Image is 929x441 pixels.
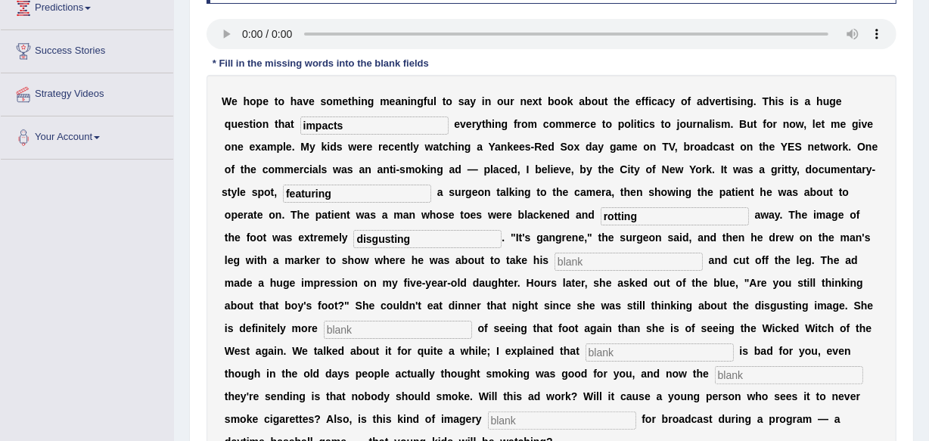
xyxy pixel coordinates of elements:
b: f [642,95,645,107]
b: h [278,118,285,130]
b: E [788,141,794,153]
b: B [739,118,747,130]
b: - [531,141,535,153]
b: n [263,118,269,130]
b: m [405,163,415,175]
b: y [598,141,604,153]
b: v [710,95,716,107]
b: o [680,118,687,130]
b: h [486,118,492,130]
b: c [388,141,394,153]
b: e [367,141,373,153]
b: b [585,95,592,107]
b: c [443,141,449,153]
b: M [300,141,309,153]
b: a [579,95,585,107]
b: n [495,118,502,130]
input: blank [283,185,431,203]
b: s [458,95,464,107]
b: t [390,163,393,175]
b: e [294,163,300,175]
b: Y [781,141,788,153]
b: w [348,141,356,153]
b: c [263,163,269,175]
b: e [715,95,721,107]
b: t [759,141,763,153]
div: * Fill in the missing words into the blank fields [207,57,435,71]
b: o [664,118,671,130]
b: . [292,141,295,153]
b: m [721,118,730,130]
b: o [278,95,284,107]
b: v [303,95,309,107]
b: d [548,141,555,153]
b: i [640,118,643,130]
input: blank [601,207,749,225]
b: T [662,141,669,153]
b: w [796,118,803,130]
b: g [829,95,836,107]
b: a [341,163,347,175]
b: t [753,118,757,130]
b: n [365,163,371,175]
b: l [410,141,413,153]
b: u [231,118,238,130]
a: Your Account [1,116,173,154]
b: s [732,95,738,107]
b: e [238,118,244,130]
b: w [333,163,341,175]
b: c [584,118,590,130]
b: s [321,95,327,107]
b: o [643,141,650,153]
b: m [555,118,564,130]
b: t [614,95,617,107]
b: d [586,141,592,153]
b: n [361,95,368,107]
b: y [309,141,315,153]
b: e [867,118,873,130]
b: n [697,118,704,130]
b: n [650,141,657,153]
b: , [803,118,806,130]
b: s [347,163,353,175]
b: s [525,141,531,153]
b: i [634,118,637,130]
a: Success Stories [1,30,173,68]
b: r [472,118,476,130]
b: e [814,141,820,153]
b: c [651,95,657,107]
b: l [318,163,322,175]
b: f [763,118,766,130]
b: c [303,163,309,175]
b: n [501,141,508,153]
b: o [446,95,452,107]
b: O [857,141,865,153]
b: e [286,141,292,153]
b: o [549,118,556,130]
b: n [865,141,872,153]
b: t [602,118,606,130]
b: f [645,95,649,107]
b: h [449,141,455,153]
b: a [284,118,291,130]
b: i [648,95,651,107]
b: c [663,95,670,107]
b: a [477,141,483,153]
b: S [561,141,567,153]
b: c [643,118,649,130]
b: t [407,141,411,153]
b: i [738,95,741,107]
b: s [715,118,721,130]
b: t [661,118,665,130]
b: o [789,118,796,130]
b: e [238,141,244,153]
b: e [390,95,396,107]
b: o [561,95,567,107]
b: a [359,163,365,175]
b: i [790,95,793,107]
b: e [872,141,878,153]
b: k [507,141,513,153]
b: s [793,95,799,107]
b: t [731,141,735,153]
b: r [580,118,584,130]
